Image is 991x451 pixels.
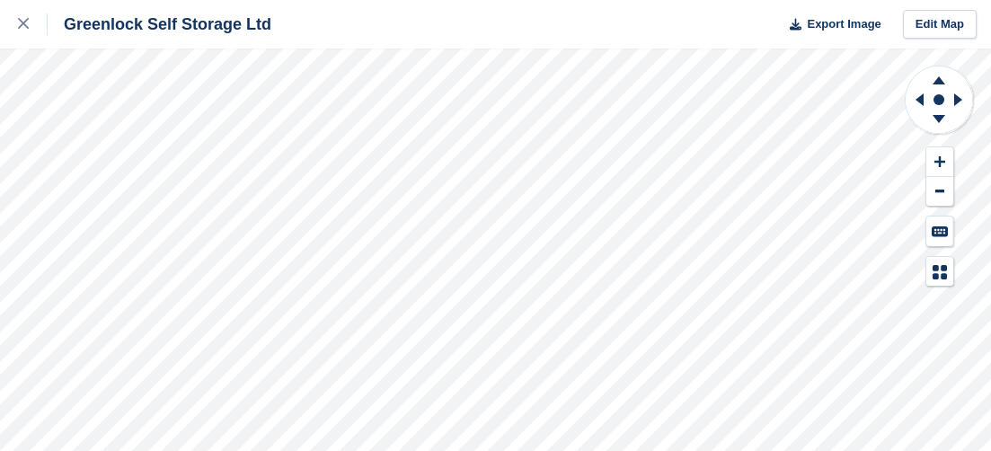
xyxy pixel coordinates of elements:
div: Greenlock Self Storage Ltd [48,13,271,35]
button: Zoom In [926,147,953,177]
button: Keyboard Shortcuts [926,217,953,246]
button: Zoom Out [926,177,953,207]
span: Export Image [807,15,880,33]
button: Export Image [779,10,881,40]
button: Map Legend [926,257,953,287]
a: Edit Map [903,10,977,40]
